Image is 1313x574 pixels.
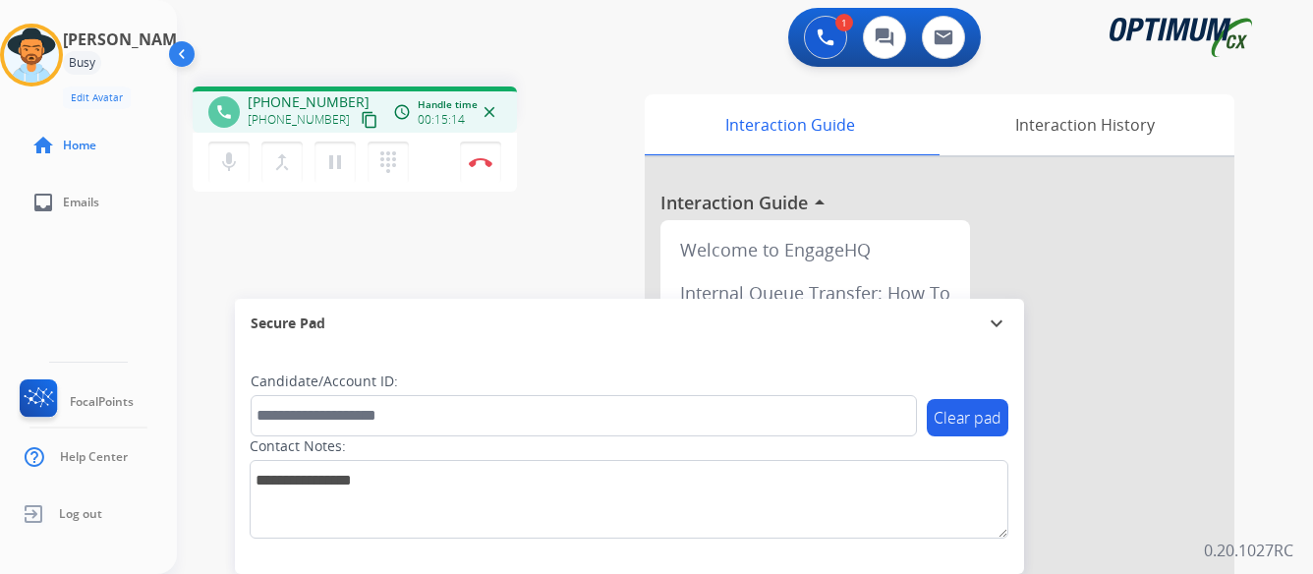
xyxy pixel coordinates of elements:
[668,271,962,315] div: Internal Queue Transfer: How To
[70,394,134,410] span: FocalPoints
[250,436,346,456] label: Contact Notes:
[59,506,102,522] span: Log out
[215,103,233,121] mat-icon: phone
[323,150,347,174] mat-icon: pause
[481,103,498,121] mat-icon: close
[31,134,55,157] mat-icon: home
[835,14,853,31] div: 1
[248,112,350,128] span: [PHONE_NUMBER]
[270,150,294,174] mat-icon: merge_type
[645,94,935,155] div: Interaction Guide
[469,157,492,167] img: control
[927,399,1008,436] button: Clear pad
[4,28,59,83] img: avatar
[393,103,411,121] mat-icon: access_time
[361,111,378,129] mat-icon: content_copy
[985,312,1008,335] mat-icon: expand_more
[418,112,465,128] span: 00:15:14
[251,314,325,333] span: Secure Pad
[63,195,99,210] span: Emails
[31,191,55,214] mat-icon: inbox
[16,379,134,425] a: FocalPoints
[63,28,191,51] h3: [PERSON_NAME]
[60,449,128,465] span: Help Center
[63,138,96,153] span: Home
[668,228,962,271] div: Welcome to EngageHQ
[251,372,398,391] label: Candidate/Account ID:
[63,86,131,109] button: Edit Avatar
[935,94,1234,155] div: Interaction History
[63,51,101,75] div: Busy
[418,97,478,112] span: Handle time
[1204,539,1293,562] p: 0.20.1027RC
[217,150,241,174] mat-icon: mic
[376,150,400,174] mat-icon: dialpad
[248,92,370,112] span: [PHONE_NUMBER]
